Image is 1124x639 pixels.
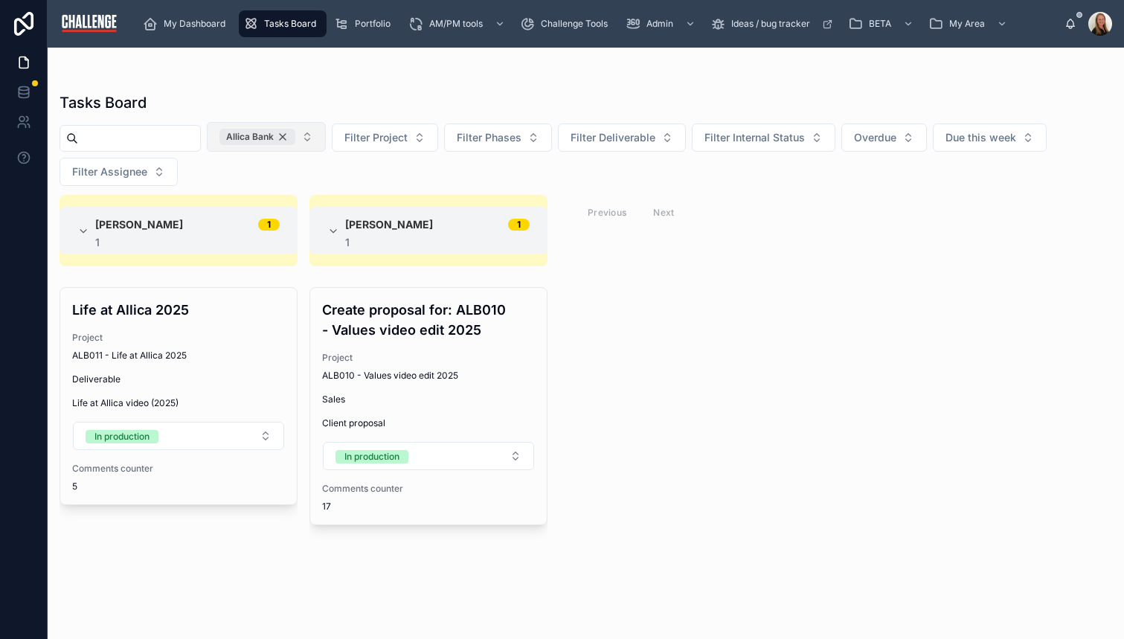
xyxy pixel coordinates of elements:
a: Life at Allica 2025ProjectALB011 - Life at Allica 2025DeliverableLife at Allica video (2025)Selec... [60,287,298,505]
button: Select Button [933,123,1047,152]
a: BETA [844,10,921,37]
div: 1 [345,237,530,248]
span: Deliverable [72,373,285,385]
span: [PERSON_NAME] [95,217,183,232]
a: Portfolio [330,10,401,37]
span: Filter Phases [457,130,521,145]
button: Select Button [60,158,178,186]
span: My Area [949,18,985,30]
a: My Dashboard [138,10,236,37]
button: Select Button [207,122,326,152]
div: In production [94,430,150,443]
span: 17 [322,501,535,513]
h4: Life at Allica 2025 [72,300,285,320]
span: Filter Assignee [72,164,147,179]
button: Select Button [558,123,686,152]
button: Select Button [841,123,927,152]
div: 1 [95,237,280,248]
span: Project [322,352,535,364]
span: Comments counter [72,463,285,475]
span: 5 [72,481,285,492]
span: ALB011 - Life at Allica 2025 [72,350,187,362]
span: Admin [646,18,673,30]
div: scrollable content [131,7,1064,40]
button: Select Button [332,123,438,152]
h4: Create proposal for: ALB010 - Values video edit 2025 [322,300,535,340]
span: Challenge Tools [541,18,608,30]
span: AM/PM tools [429,18,483,30]
a: Create proposal for: ALB010 - Values video edit 2025ProjectALB010 - Values video edit 2025SalesCl... [309,287,547,525]
span: Ideas / bug tracker [731,18,810,30]
button: Unselect 10 [219,129,295,145]
button: Select Button [73,422,284,450]
span: My Dashboard [164,18,225,30]
span: Life at Allica video (2025) [72,397,285,409]
button: Select Button [692,123,835,152]
button: Select Button [444,123,552,152]
a: Admin [621,10,703,37]
span: Filter Project [344,130,408,145]
span: Project [72,332,285,344]
a: My Area [924,10,1015,37]
span: [PERSON_NAME] [345,217,433,232]
button: Select Button [323,442,534,470]
span: Portfolio [355,18,391,30]
span: Overdue [854,130,896,145]
span: Tasks Board [264,18,316,30]
span: BETA [869,18,891,30]
div: 1 [267,219,271,231]
span: Filter Deliverable [571,130,655,145]
a: Ideas / bug tracker [706,10,841,37]
a: AM/PM tools [404,10,513,37]
span: Client proposal [322,417,535,429]
h1: Tasks Board [60,92,147,113]
span: Filter Internal Status [704,130,805,145]
span: Sales [322,394,535,405]
div: 1 [517,219,521,231]
div: In production [344,450,399,463]
span: Allica Bank [226,131,274,143]
span: Due this week [945,130,1016,145]
img: App logo [60,12,119,36]
a: Tasks Board [239,10,327,37]
span: Comments counter [322,483,535,495]
span: ALB010 - Values video edit 2025 [322,370,458,382]
a: Challenge Tools [516,10,618,37]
